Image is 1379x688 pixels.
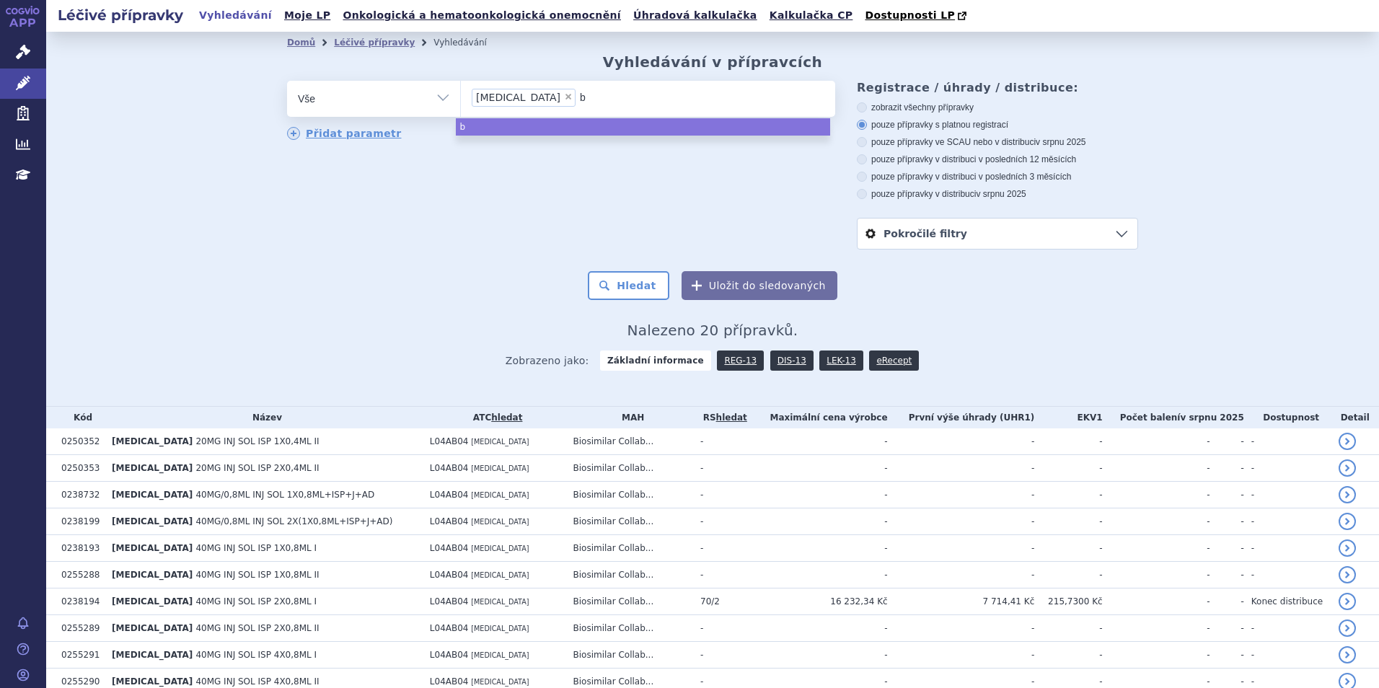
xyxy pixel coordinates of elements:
span: 70/2 [700,596,720,607]
td: - [750,482,888,508]
th: RS [693,407,749,428]
td: - [693,455,749,482]
label: pouze přípravky s platnou registrací [857,119,1138,131]
button: Hledat [588,271,669,300]
span: [MEDICAL_DATA] [112,490,193,500]
span: [MEDICAL_DATA] [112,543,193,553]
span: 40MG INJ SOL ISP 1X0,8ML I [195,543,317,553]
td: - [1034,642,1102,669]
span: v srpnu 2025 [1036,137,1085,147]
td: - [1244,455,1331,482]
span: L04AB04 [430,570,469,580]
td: - [1103,615,1210,642]
th: Název [105,407,423,428]
td: - [1244,562,1331,588]
a: Domů [287,38,315,48]
td: - [1244,508,1331,535]
th: První výše úhrady (UHR1) [888,407,1035,428]
span: 40MG INJ SOL ISP 2X0,8ML II [195,623,319,633]
span: [MEDICAL_DATA] [112,676,193,687]
span: [MEDICAL_DATA] [112,596,193,607]
td: - [1034,482,1102,508]
span: v srpnu 2025 [1180,413,1243,423]
td: - [1034,562,1102,588]
td: - [1103,535,1210,562]
span: [MEDICAL_DATA] [471,438,529,446]
td: - [1103,642,1210,669]
span: 40MG/0,8ML INJ SOL 2X(1X0,8ML+ISP+J+AD) [195,516,392,526]
span: L04AB04 [430,543,469,553]
th: EKV1 [1034,407,1102,428]
td: - [693,508,749,535]
td: - [693,615,749,642]
th: MAH [565,407,693,428]
th: Maximální cena výrobce [750,407,888,428]
a: Úhradová kalkulačka [629,6,762,25]
a: Kalkulačka CP [765,6,858,25]
h2: Vyhledávání v přípravcích [603,53,823,71]
td: - [750,428,888,455]
td: - [1034,428,1102,455]
span: L04AB04 [430,596,469,607]
td: - [693,535,749,562]
span: L04AB04 [430,516,469,526]
td: - [1103,455,1210,482]
td: - [888,482,1035,508]
td: - [1210,642,1244,669]
td: - [1210,455,1244,482]
td: - [1210,535,1244,562]
a: hledat [716,413,747,423]
span: 40MG INJ SOL ISP 1X0,8ML II [195,570,319,580]
a: detail [1339,486,1356,503]
label: pouze přípravky ve SCAU nebo v distribuci [857,136,1138,148]
a: detail [1339,593,1356,610]
button: Uložit do sledovaných [682,271,837,300]
td: - [1103,508,1210,535]
span: L04AB04 [430,676,469,687]
td: Biosimilar Collab... [565,508,693,535]
span: [MEDICAL_DATA] [112,570,193,580]
strong: Základní informace [600,350,711,371]
td: - [693,642,749,669]
td: 0238199 [54,508,105,535]
a: detail [1339,646,1356,663]
td: - [1244,482,1331,508]
span: L04AB04 [430,623,469,633]
span: [MEDICAL_DATA] [471,464,529,472]
td: - [1103,428,1210,455]
td: - [750,562,888,588]
label: zobrazit všechny přípravky [857,102,1138,113]
span: Nalezeno 20 přípravků. [627,322,798,339]
td: - [888,535,1035,562]
td: Biosimilar Collab... [565,615,693,642]
label: pouze přípravky v distribuci v posledních 3 měsících [857,171,1138,182]
td: Biosimilar Collab... [565,535,693,562]
td: 0255289 [54,615,105,642]
td: - [1103,588,1210,615]
a: Onkologická a hematoonkologická onemocnění [338,6,625,25]
a: REG-13 [717,350,764,371]
td: - [750,455,888,482]
td: - [693,428,749,455]
span: 40MG INJ SOL ISP 4X0,8ML I [195,650,317,660]
span: L04AB04 [430,436,469,446]
span: 20MG INJ SOL ISP 1X0,4ML II [195,436,319,446]
td: - [1244,428,1331,455]
span: [MEDICAL_DATA] [476,92,560,102]
a: Přidat parametr [287,127,402,140]
span: [MEDICAL_DATA] [112,463,193,473]
th: ATC [423,407,566,428]
span: [MEDICAL_DATA] [471,518,529,526]
td: Biosimilar Collab... [565,642,693,669]
td: - [1034,508,1102,535]
td: - [888,428,1035,455]
a: detail [1339,566,1356,583]
span: v srpnu 2025 [976,189,1026,199]
a: DIS-13 [770,350,814,371]
td: Biosimilar Collab... [565,482,693,508]
span: × [564,92,573,101]
td: - [888,642,1035,669]
a: Pokročilé filtry [858,219,1137,249]
td: - [888,455,1035,482]
label: pouze přípravky v distribuci [857,188,1138,200]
